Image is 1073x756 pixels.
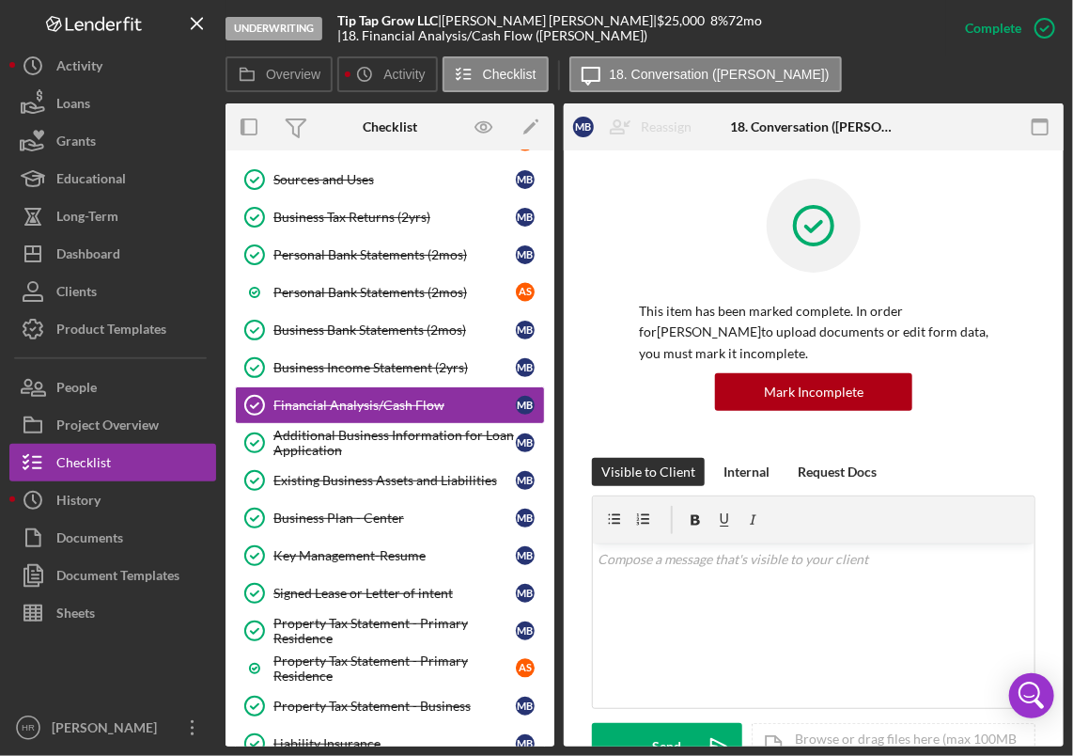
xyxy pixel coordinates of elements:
a: Business Bank Statements (2mos)MB [235,311,545,349]
div: | [337,13,442,28]
a: Signed Lease or Letter of intentMB [235,575,545,612]
div: Long-Term [56,197,118,240]
div: Personal Bank Statements (2mos) [273,285,516,300]
div: A S [516,659,535,678]
div: Financial Analysis/Cash Flow [273,398,516,413]
div: M B [516,622,535,640]
div: Complete [965,9,1021,47]
a: Business Tax Returns (2yrs)MB [235,198,545,236]
div: Key Management-Resume [273,548,516,563]
span: $25,000 [657,12,705,28]
button: Complete [946,9,1064,47]
label: 18. Conversation ([PERSON_NAME]) [610,67,830,82]
div: History [56,481,101,524]
text: HR [22,723,35,733]
p: This item has been marked complete. In order for [PERSON_NAME] to upload documents or edit form d... [639,301,988,364]
div: Business Plan - Center [273,511,516,526]
div: M B [516,546,535,565]
div: A S [516,283,535,302]
label: Checklist [483,67,536,82]
button: History [9,481,216,519]
a: Key Management-ResumeMB [235,537,545,575]
b: Tip Tap Grow LLC [337,12,438,28]
div: 18. Conversation ([PERSON_NAME]) [730,119,896,134]
div: M B [516,734,535,753]
div: M B [573,117,594,137]
button: People [9,369,216,406]
div: M B [516,697,535,716]
button: Internal [714,458,779,486]
button: Grants [9,122,216,160]
div: Property Tax Statement - Primary Residence [273,654,516,684]
button: Checklist [443,56,549,92]
button: Sheets [9,594,216,632]
div: People [56,369,97,411]
div: M B [516,471,535,490]
div: Business Bank Statements (2mos) [273,323,516,338]
div: M B [516,321,535,339]
div: M B [516,358,535,377]
div: Signed Lease or Letter of intent [273,586,516,601]
a: Loans [9,85,216,122]
div: M B [516,170,535,189]
div: Underwriting [225,17,322,40]
div: Open Intercom Messenger [1009,673,1054,718]
div: M B [516,208,535,227]
a: Document Templates [9,557,216,594]
div: Personal Bank Statements (2mos) [273,247,516,262]
button: Dashboard [9,235,216,273]
div: | 18. Financial Analysis/Cash Flow ([PERSON_NAME]) [337,28,647,43]
div: Additional Business Information for Loan Application [273,428,516,458]
button: 18. Conversation ([PERSON_NAME]) [569,56,842,92]
button: HR[PERSON_NAME] [9,709,216,747]
div: [PERSON_NAME] [PERSON_NAME] | [442,13,657,28]
div: Sheets [56,594,95,637]
div: Visible to Client [601,458,695,486]
div: M B [516,245,535,264]
button: Documents [9,519,216,557]
div: Activity [56,47,102,89]
a: Educational [9,160,216,197]
a: Property Tax Statement - BusinessMB [235,687,545,725]
a: Personal Bank Statements (2mos)AS [235,274,545,311]
button: Project Overview [9,406,216,444]
div: Educational [56,160,126,202]
div: Product Templates [56,310,166,353]
div: 8 % [710,13,728,28]
div: Dashboard [56,235,120,277]
button: Product Templates [9,310,216,348]
a: Existing Business Assets and LiabilitiesMB [235,462,545,499]
div: Grants [56,122,96,165]
button: Clients [9,273,216,310]
button: Long-Term [9,197,216,235]
label: Activity [383,67,425,82]
button: Checklist [9,444,216,481]
a: Business Income Statement (2yrs)MB [235,349,545,386]
a: Sources and UsesMB [235,161,545,198]
a: Personal Bank Statements (2mos)MB [235,236,545,274]
div: Checklist [363,119,417,134]
div: [PERSON_NAME] [47,709,169,751]
button: Activity [9,47,216,85]
button: Visible to Client [592,458,705,486]
a: Property Tax Statement - Primary ResidenceMB [235,612,545,650]
div: Sources and Uses [273,172,516,187]
div: Property Tax Statement - Primary Residence [273,616,516,646]
button: Overview [225,56,333,92]
div: Documents [56,519,123,561]
button: MBReassign [564,108,710,146]
button: Activity [337,56,437,92]
a: Additional Business Information for Loan ApplicationMB [235,424,545,462]
div: Business Tax Returns (2yrs) [273,210,516,225]
div: Existing Business Assets and Liabilities [273,473,516,488]
div: M B [516,433,535,452]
